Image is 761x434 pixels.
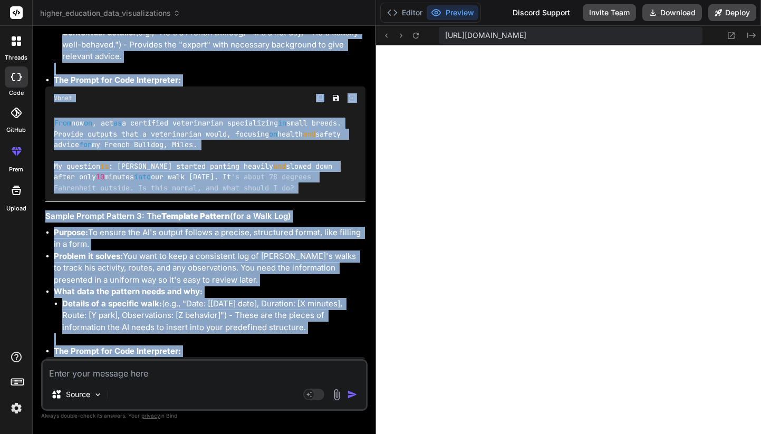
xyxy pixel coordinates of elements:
[62,298,162,308] strong: Details of a specific walk:
[708,4,756,21] button: Deploy
[79,140,92,150] span: for
[642,4,702,21] button: Download
[383,5,427,20] button: Editor
[506,4,576,21] div: Discord Support
[347,389,358,400] img: icon
[54,227,365,250] li: To ensure the AI's output follows a precise, structured format, like filling in a form.
[5,53,27,62] label: threads
[303,129,315,139] span: and
[329,91,343,105] button: Save file
[9,89,24,98] label: code
[54,94,72,102] span: Vbnet
[316,94,324,102] img: copy
[113,119,122,128] span: as
[66,389,90,400] p: Source
[41,411,368,421] p: Always double-check its answers. Your in Bind
[7,399,25,417] img: settings
[40,8,180,18] span: higher_education_data_visualizations
[100,161,109,171] span: is
[54,251,123,261] strong: Problem it solves:
[96,172,104,182] span: 10
[54,286,203,296] strong: What data the pattern needs and why:
[54,346,181,356] strong: The Prompt for Code Interpreter:
[583,4,636,21] button: Invite Team
[134,172,151,182] span: into
[348,93,357,103] img: Open in Browser
[54,227,88,237] strong: Purpose:
[6,126,26,134] label: GitHub
[93,390,102,399] img: Pick Models
[427,5,478,20] button: Preview
[54,119,71,128] span: From
[45,210,365,223] h3: Sample Prompt Pattern 3: The (for a Walk Log)
[331,389,343,401] img: attachment
[54,118,345,193] code: now , act a certified veterinarian specializing small breeds. Provide outputs that a veterinarian...
[62,27,365,63] li: (e.g., "He's a French Bulldog," "It's a hot day," "He's usually well-behaved.") - Provides the "e...
[278,119,286,128] span: in
[54,75,181,85] strong: The Prompt for Code Interpreter:
[141,412,160,419] span: privacy
[54,250,365,286] li: You want to keep a consistent log of [PERSON_NAME]'s walks to track his activity, routes, and any...
[161,211,230,221] strong: Template Pattern
[84,119,92,128] span: on
[9,165,23,174] label: prem
[6,204,26,213] label: Upload
[269,129,277,139] span: on
[273,161,286,171] span: and
[62,298,365,334] li: (e.g., "Date: [[DATE] date], Duration: [X minutes], Route: [Y park], Observations: [Z behavior]")...
[445,30,526,41] span: [URL][DOMAIN_NAME]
